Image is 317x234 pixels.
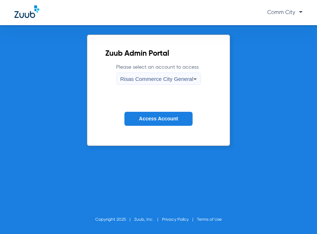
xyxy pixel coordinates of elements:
[197,217,222,222] a: Terms of Use
[124,112,192,126] button: Access Account
[116,64,201,85] label: Please select an account to access
[105,50,212,58] h2: Zuub Admin Portal
[267,10,303,15] span: Comm City
[95,216,134,223] li: Copyright 2025
[139,116,178,121] span: Access Account
[14,5,39,18] img: Zuub Logo
[120,76,193,82] span: Risas Commerce City General
[134,216,162,223] li: Zuub, Inc.
[162,217,189,222] a: Privacy Policy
